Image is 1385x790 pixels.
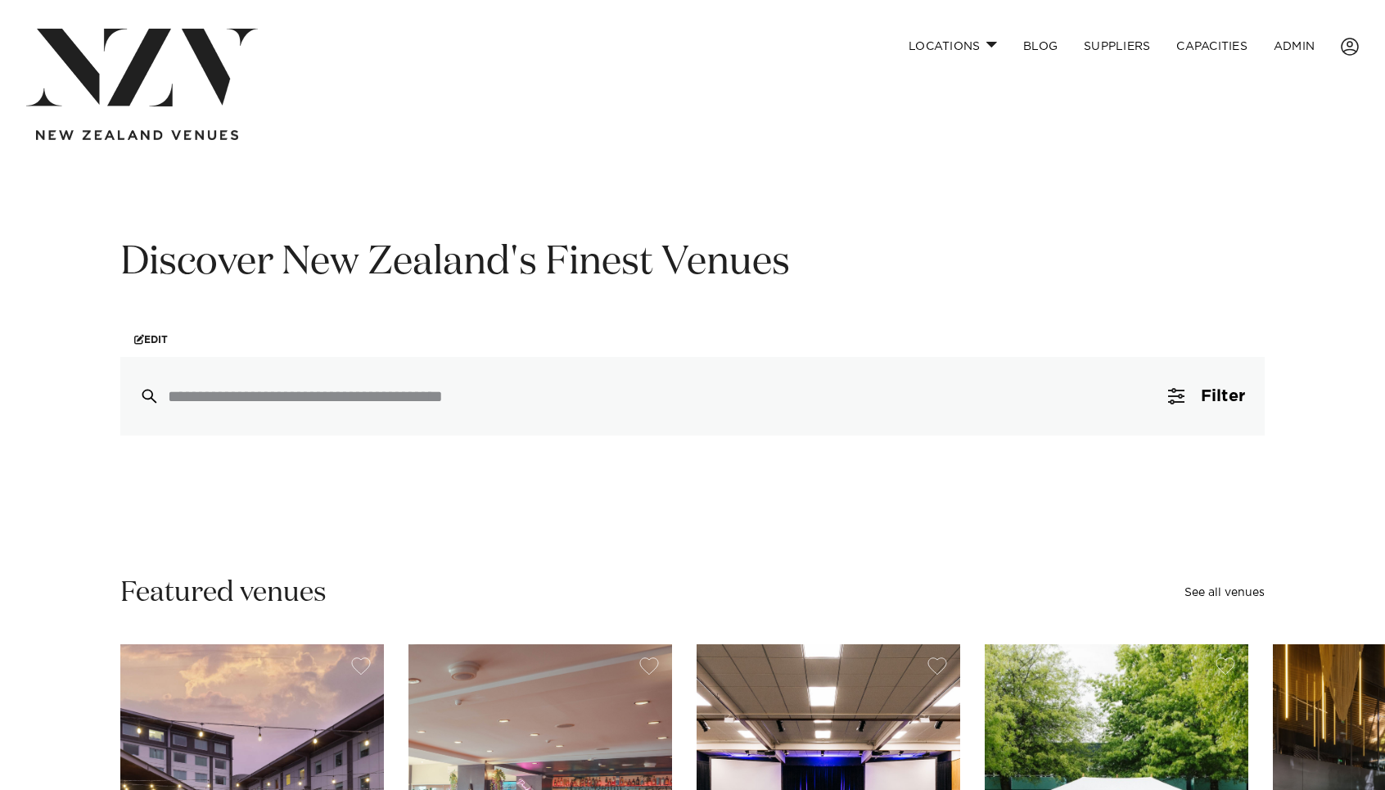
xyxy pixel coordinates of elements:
h2: Featured venues [120,575,327,612]
a: BLOG [1010,29,1071,64]
a: ADMIN [1261,29,1328,64]
a: SUPPLIERS [1071,29,1163,64]
span: Filter [1201,388,1245,404]
button: Filter [1148,357,1265,436]
a: Locations [896,29,1010,64]
a: Edit [120,322,182,357]
a: See all venues [1184,587,1265,598]
h1: Discover New Zealand's Finest Venues [120,237,1265,289]
img: nzv-logo.png [26,29,258,106]
a: Capacities [1163,29,1261,64]
img: new-zealand-venues-text.png [36,130,238,141]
